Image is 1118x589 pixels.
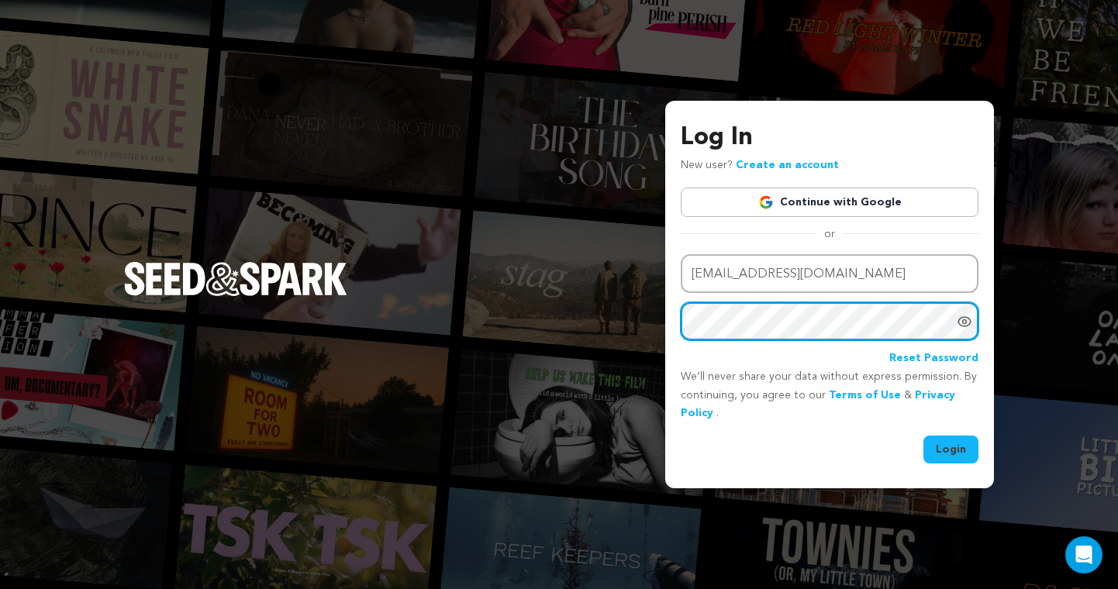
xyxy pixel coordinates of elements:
a: Create an account [736,160,839,170]
a: Show password as plain text. Warning: this will display your password on the screen. [957,314,972,329]
div: Open Intercom Messenger [1065,536,1102,573]
h3: Log In [681,119,978,157]
button: Login [923,436,978,463]
a: Reset Password [889,350,978,368]
img: Google logo [758,195,774,210]
img: Seed&Spark Logo [124,262,347,296]
span: or [815,226,844,242]
a: Seed&Spark Homepage [124,262,347,327]
input: Email address [681,254,978,294]
a: Terms of Use [829,390,901,401]
p: We’ll never share your data without express permission. By continuing, you agree to our & . [681,368,978,423]
a: Continue with Google [681,188,978,217]
p: New user? [681,157,839,175]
